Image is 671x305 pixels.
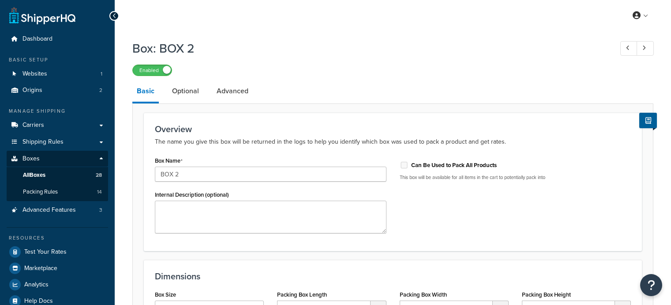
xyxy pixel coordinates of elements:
[24,297,53,305] span: Help Docs
[7,107,108,115] div: Manage Shipping
[7,202,108,218] li: Advanced Features
[97,188,102,196] span: 14
[277,291,327,298] label: Packing Box Length
[640,274,662,296] button: Open Resource Center
[23,172,45,179] span: All Boxes
[24,281,49,289] span: Analytics
[96,172,102,179] span: 28
[7,234,108,242] div: Resources
[7,202,108,218] a: Advanced Features3
[400,162,409,168] input: This option can't be selected because the box is assigned to a dimensional rule
[132,80,159,103] a: Basic
[155,191,229,198] label: Internal Description (optional)
[24,265,57,272] span: Marketplace
[99,87,102,94] span: 2
[7,244,108,260] a: Test Your Rates
[99,206,102,214] span: 3
[400,174,631,181] p: This box will be available for all items in the cart to potentially pack into
[133,65,172,76] label: Enabled
[7,260,108,276] a: Marketplace
[7,117,108,133] a: Carriers
[168,80,203,102] a: Optional
[22,206,76,214] span: Advanced Features
[7,31,108,47] a: Dashboard
[639,113,657,128] button: Show Help Docs
[7,66,108,82] a: Websites1
[7,151,108,167] a: Boxes
[24,248,67,256] span: Test Your Rates
[7,184,108,200] a: Packing Rules14
[22,122,44,129] span: Carriers
[620,41,637,56] a: Previous Record
[22,155,40,163] span: Boxes
[7,151,108,201] li: Boxes
[22,138,64,146] span: Shipping Rules
[7,167,108,183] a: AllBoxes28
[101,70,102,78] span: 1
[7,66,108,82] li: Websites
[155,137,631,147] p: The name you give this box will be returned in the logs to help you identify which box was used t...
[22,70,47,78] span: Websites
[22,35,52,43] span: Dashboard
[155,271,631,281] h3: Dimensions
[132,40,604,57] h1: Box: BOX 2
[22,87,42,94] span: Origins
[155,157,183,164] label: Box Name
[522,291,571,298] label: Packing Box Height
[7,134,108,150] a: Shipping Rules
[155,124,631,134] h3: Overview
[7,82,108,99] a: Origins2
[637,41,654,56] a: Next Record
[23,188,58,196] span: Packing Rules
[212,80,253,102] a: Advanced
[7,56,108,64] div: Basic Setup
[7,184,108,200] li: Packing Rules
[7,277,108,293] a: Analytics
[155,291,176,298] label: Box Size
[400,291,447,298] label: Packing Box Width
[411,161,497,169] label: Can Be Used to Pack All Products
[7,82,108,99] li: Origins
